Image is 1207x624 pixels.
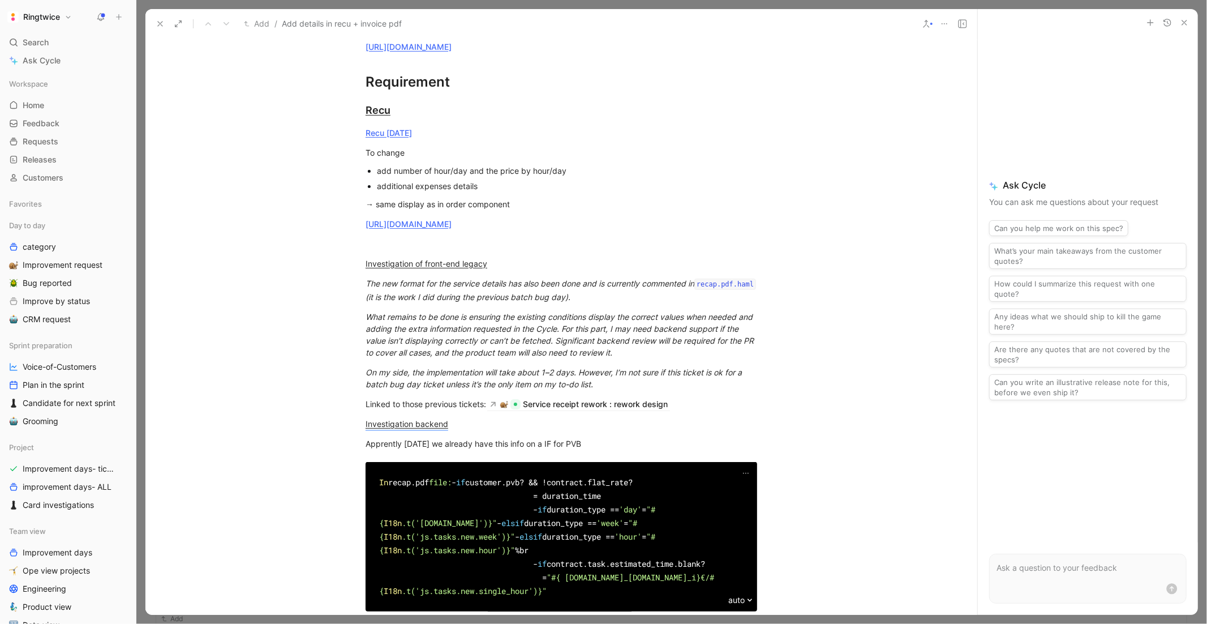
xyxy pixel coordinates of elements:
[9,315,18,324] img: 🤖
[9,525,46,537] span: Team view
[366,42,452,52] a: [URL][DOMAIN_NAME]
[23,241,56,253] span: category
[23,118,59,129] span: Feedback
[619,504,642,515] span: 'day'
[5,115,131,132] a: Feedback
[5,97,131,114] a: Home
[9,417,18,426] img: 🤖
[366,147,757,159] div: To change
[274,17,277,31] span: /
[9,340,72,351] span: Sprint preparation
[9,442,34,453] span: Project
[989,309,1187,335] button: Any ideas what we should ship to kill the game here?
[628,518,633,528] span: "
[366,367,744,389] em: On my side, the implementation will take about 1–2 days. However, I’m not sure if this ticket is ...
[483,518,492,528] span: )}
[7,396,20,410] button: ♟️
[23,565,90,576] span: Ope view projects
[5,580,131,597] a: Engineering
[384,545,402,555] span: I18n
[989,178,1187,192] span: Ask Cycle
[366,419,448,429] u: Investigation backend
[646,531,651,542] span: "
[7,498,20,512] button: ♟️
[23,277,72,289] span: Bug reported
[7,258,20,272] button: 🐌
[5,52,131,69] a: Ask Cycle
[501,531,510,542] span: )}
[5,195,131,212] div: Favorites
[9,501,18,510] img: ♟️
[23,398,115,409] span: Candidate for next sprint
[366,279,694,288] em: The new format for the service details has also been done and is currently commented in
[379,476,744,598] div: recap.pdf - customer.pvb? && !contract.flat_rate? = duration_time - duration_type == = - duration...
[596,518,624,528] span: 'week'
[7,276,20,290] button: 🪲
[23,172,63,183] span: Customers
[551,572,701,583] span: #{ [DOMAIN_NAME]_[DOMAIN_NAME]_i}
[5,151,131,168] a: Releases
[5,377,131,394] a: Plan in the sprint
[5,544,131,561] a: Improvement days
[538,504,547,515] span: if
[241,17,272,31] button: Add
[366,128,412,138] a: Recu [DATE]
[7,564,20,578] button: 🤸
[5,460,131,477] a: Improvement days- tickets ready
[728,593,745,607] span: auto
[366,312,756,357] em: What remains to be done is ensuring the existing conditions display the correct values when neede...
[23,314,71,325] span: CRM request
[23,36,49,49] span: Search
[402,531,415,542] span: .t(
[9,260,18,270] img: 🐌
[989,220,1128,236] button: Can you help me work on this spec?
[5,275,131,292] a: 🪲Bug reported
[366,199,510,209] mark: → same display as in order component
[7,11,19,23] img: Ringtwice
[510,531,515,542] span: "
[5,257,131,273] a: 🐌Improvement request
[5,358,131,375] a: Voice-of-Customers
[366,398,757,411] div: Linked to those previous tickets:
[9,602,18,612] img: 🧞‍♂️
[523,398,668,411] div: Service receipt rework : rework design
[377,181,474,191] mark: additional expenses detail
[486,398,671,411] a: 🐌Service receipt rework : rework design
[701,572,710,583] span: €/
[519,531,542,542] span: elsif
[379,477,388,488] span: In
[5,293,131,310] a: Improve by status
[989,195,1187,209] p: You can ask me questions about your request
[384,518,402,528] span: I18n
[9,78,48,89] span: Workspace
[23,136,58,147] span: Requests
[5,238,131,255] a: category
[9,198,42,210] span: Favorites
[23,100,44,111] span: Home
[500,400,508,408] img: 🐌
[377,166,566,176] mark: add number of hour/day and the price by hour/day
[7,414,20,428] button: 🤖
[402,585,415,596] span: .t(
[542,585,547,596] span: "
[5,497,131,514] a: ♟️Card investigations
[366,72,757,92] div: Requirement
[5,133,131,150] a: Requests
[377,180,757,192] div: s
[5,337,131,430] div: Sprint preparationVoice-of-CustomersPlan in the sprint♟️Candidate for next sprint🤖Grooming
[384,531,402,542] span: I18n
[615,531,642,542] span: 'hour'
[5,9,75,25] button: RingtwiceRingtwice
[5,478,131,495] a: improvement days- ALL
[23,154,57,165] span: Releases
[23,547,92,558] span: Improvement days
[23,481,111,493] span: improvement days- ALL
[646,504,651,515] span: "
[5,523,131,540] div: Team view
[7,313,20,326] button: 🤖
[989,374,1187,400] button: Can you write an illustrative release note for this, before we even ship it?
[366,438,757,450] div: Apprently [DATE] we already have this info on a IF for PVB
[5,75,131,92] div: Workspace
[415,545,501,555] span: 'js.tasks.new.hour'
[538,558,547,569] span: if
